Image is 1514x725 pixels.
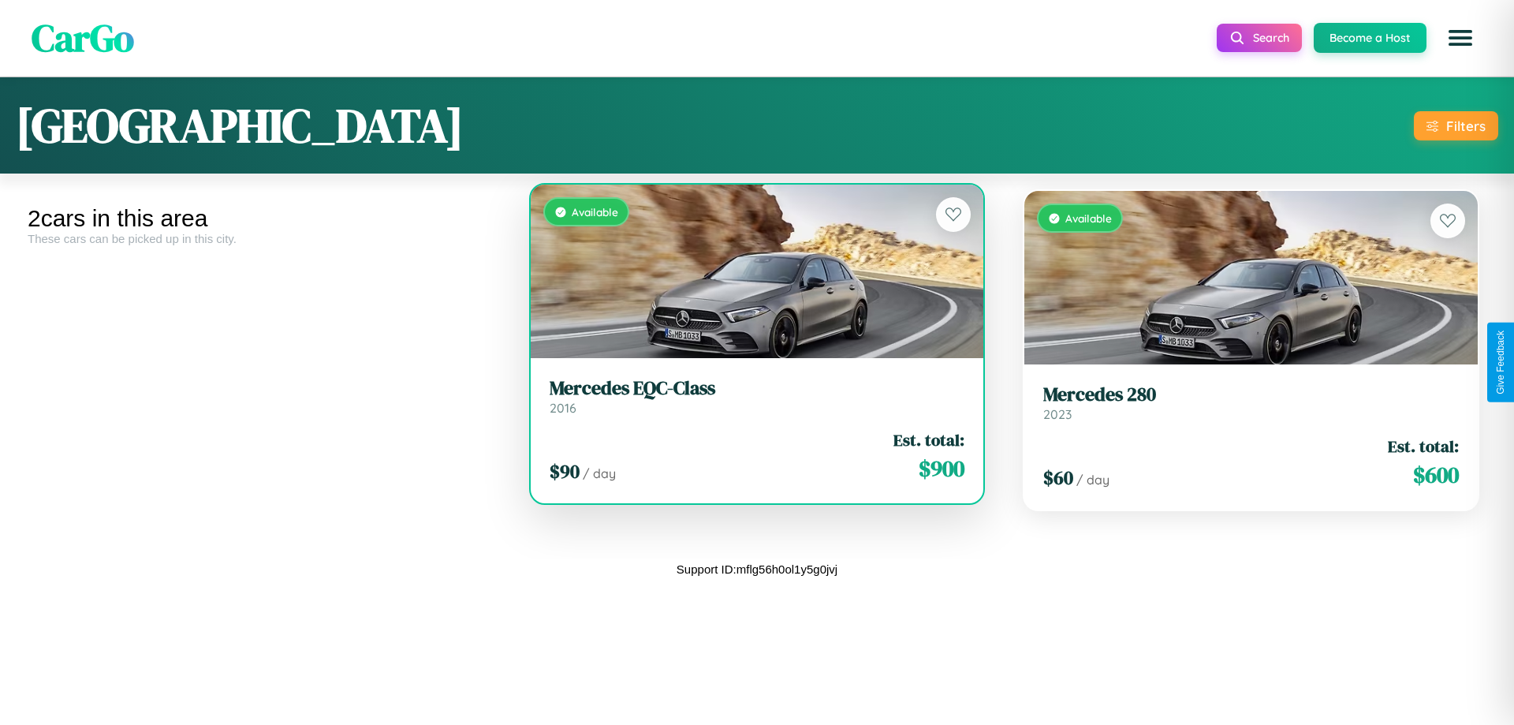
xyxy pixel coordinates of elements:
[550,377,965,416] a: Mercedes EQC-Class2016
[28,205,498,232] div: 2 cars in this area
[677,559,837,580] p: Support ID: mflg56h0ol1y5g0jvj
[1253,31,1289,45] span: Search
[1314,23,1426,53] button: Become a Host
[32,12,134,64] span: CarGo
[1043,406,1072,422] span: 2023
[1414,111,1498,140] button: Filters
[1217,24,1302,52] button: Search
[1413,459,1459,491] span: $ 600
[1043,383,1459,406] h3: Mercedes 280
[1495,331,1506,394] div: Give Feedback
[1446,118,1486,134] div: Filters
[1438,16,1482,60] button: Open menu
[1076,472,1109,488] span: / day
[28,232,498,245] div: These cars can be picked up in this city.
[550,377,965,400] h3: Mercedes EQC-Class
[550,458,580,484] span: $ 90
[1043,383,1459,422] a: Mercedes 2802023
[1388,435,1459,458] span: Est. total:
[1065,211,1112,225] span: Available
[572,205,618,219] span: Available
[919,453,964,484] span: $ 900
[583,465,616,481] span: / day
[550,400,576,416] span: 2016
[893,428,964,451] span: Est. total:
[16,93,464,158] h1: [GEOGRAPHIC_DATA]
[1043,465,1073,491] span: $ 60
